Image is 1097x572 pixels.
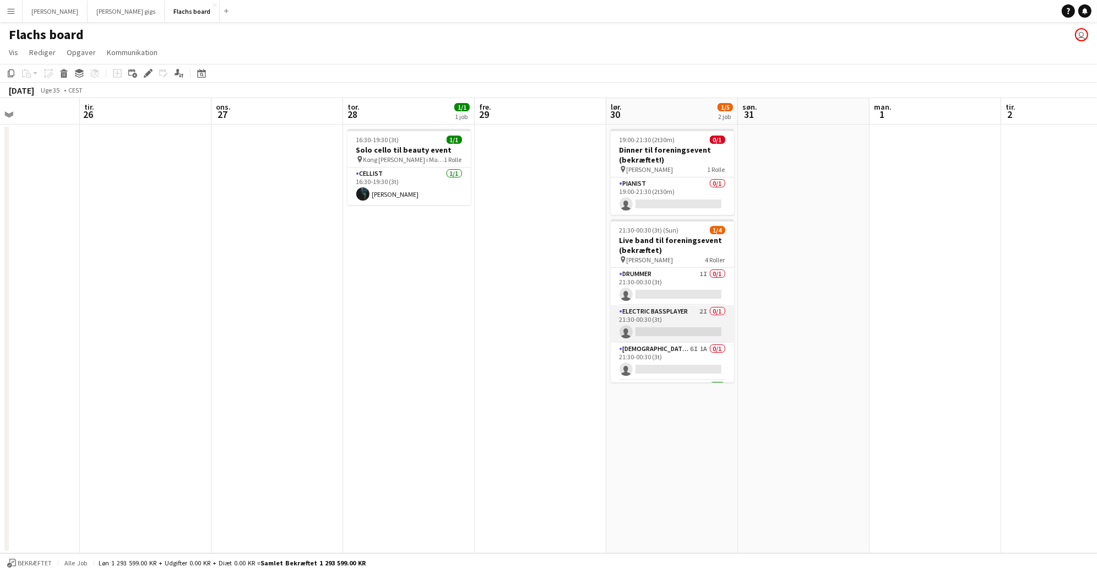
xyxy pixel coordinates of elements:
[4,45,23,60] a: Vis
[718,103,733,111] span: 1/5
[68,86,83,94] div: CEST
[347,168,471,205] app-card-role: Cellist1/116:30-19:30 (3t)[PERSON_NAME]
[611,235,734,255] h3: Live band til foreningsevent (bekræftet)
[9,47,18,57] span: Vis
[18,559,52,567] span: Bekræftet
[627,165,674,174] span: [PERSON_NAME]
[29,47,56,57] span: Rediger
[347,102,360,112] span: tor.
[611,219,734,382] app-job-card: 21:30-00:30 (3t) (Sun)1/4Live band til foreningsevent (bekræftet) [PERSON_NAME]4 RollerDrummer1I0...
[347,145,471,155] h3: Solo cello til beauty event
[611,177,734,215] app-card-role: Pianist0/119:00-21:30 (2t30m)
[872,108,892,121] span: 1
[216,102,231,112] span: ons.
[742,102,757,112] span: søn.
[9,85,34,96] div: [DATE]
[718,112,732,121] div: 2 job
[447,136,462,144] span: 1/1
[88,1,165,22] button: [PERSON_NAME] gigs
[627,256,674,264] span: [PERSON_NAME]
[346,108,360,121] span: 28
[84,102,94,112] span: tir.
[63,559,89,567] span: Alle job
[611,145,734,165] h3: Dinner til foreningsevent (bekræftet!)
[874,102,892,112] span: man.
[620,136,675,144] span: 19:00-21:30 (2t30m)
[25,45,60,60] a: Rediger
[107,47,158,57] span: Kommunikation
[6,557,53,569] button: Bekræftet
[214,108,231,121] span: 27
[1004,108,1015,121] span: 2
[99,559,366,567] div: Løn 1 293 599.00 KR + Udgifter 0.00 KR + Diæt 0.00 KR =
[36,86,64,94] span: Uge 35
[611,380,734,418] app-card-role: Guitarist1/1
[62,45,100,60] a: Opgaver
[741,108,757,121] span: 31
[710,226,725,234] span: 1/4
[611,305,734,343] app-card-role: Electric Bassplayer2I0/121:30-00:30 (3t)
[611,102,622,112] span: lør.
[454,103,470,111] span: 1/1
[455,112,469,121] div: 1 job
[356,136,399,144] span: 16:30-19:30 (3t)
[102,45,162,60] a: Kommunikation
[67,47,96,57] span: Opgaver
[710,136,725,144] span: 0/1
[611,129,734,215] app-job-card: 19:00-21:30 (2t30m)0/1Dinner til foreningsevent (bekræftet!) [PERSON_NAME]1 RollePianist0/119:00-...
[363,155,444,164] span: Kong [PERSON_NAME] i Magasin på Kongens Nytorv
[165,1,220,22] button: Flachs board
[479,102,491,112] span: fre.
[23,1,88,22] button: [PERSON_NAME]
[347,129,471,205] app-job-card: 16:30-19:30 (3t)1/1Solo cello til beauty event Kong [PERSON_NAME] i Magasin på Kongens Nytorv1 Ro...
[620,226,679,234] span: 21:30-00:30 (3t) (Sun)
[477,108,491,121] span: 29
[705,256,725,264] span: 4 Roller
[611,268,734,305] app-card-role: Drummer1I0/121:30-00:30 (3t)
[83,108,94,121] span: 26
[1075,28,1088,41] app-user-avatar: Frederik Flach
[1006,102,1015,112] span: tir.
[609,108,622,121] span: 30
[9,26,84,43] h1: Flachs board
[611,343,734,380] app-card-role: [DEMOGRAPHIC_DATA] Singer6I1A0/121:30-00:30 (3t)
[708,165,725,174] span: 1 Rolle
[260,559,366,567] span: Samlet bekræftet 1 293 599.00 KR
[444,155,462,164] span: 1 Rolle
